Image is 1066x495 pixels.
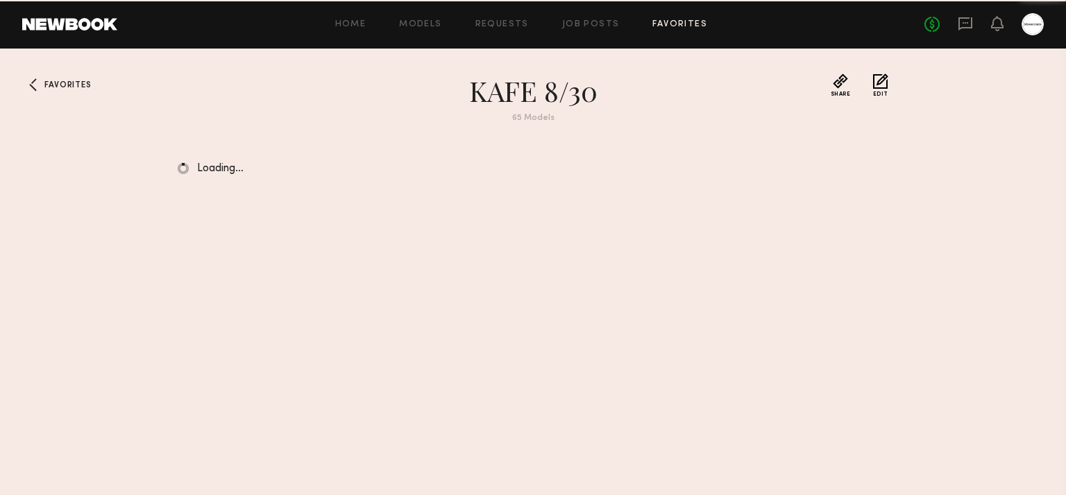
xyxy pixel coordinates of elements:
a: Models [399,20,441,29]
a: Job Posts [562,20,620,29]
h1: KAFE 8/30 [283,73,783,108]
a: Home [335,20,366,29]
span: Edit [873,92,888,97]
span: Loading… [197,163,244,175]
button: Share [831,73,851,97]
div: 65 Models [283,114,783,123]
a: Requests [475,20,529,29]
span: Favorites [44,81,91,89]
a: Favorites [652,20,707,29]
a: Favorites [22,73,44,96]
span: Share [831,92,851,97]
button: Edit [873,73,888,97]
